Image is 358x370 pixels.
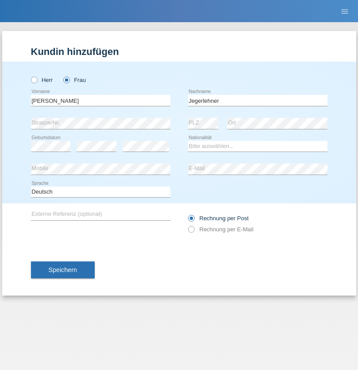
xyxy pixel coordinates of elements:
label: Rechnung per Post [188,215,249,222]
h1: Kundin hinzufügen [31,46,327,57]
input: Herr [31,77,37,82]
input: Rechnung per Post [188,215,194,226]
input: Frau [63,77,69,82]
label: Frau [63,77,86,83]
button: Speichern [31,261,95,278]
i: menu [340,7,349,16]
input: Rechnung per E-Mail [188,226,194,237]
span: Speichern [49,266,77,273]
a: menu [336,8,354,14]
label: Rechnung per E-Mail [188,226,254,233]
label: Herr [31,77,53,83]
